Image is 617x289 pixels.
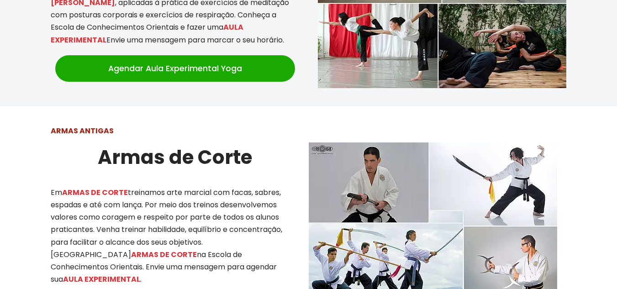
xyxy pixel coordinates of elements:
[51,126,114,136] strong: ARMAS ANTIGAS
[62,187,128,198] mark: ARMAS DE CORTE
[55,55,295,82] a: Agendar Aula Experimental Yoga
[98,144,252,171] strong: Armas de Corte
[51,22,243,45] mark: AULA EXPERIMENTAL
[51,186,300,286] p: Em treinamos arte marcial com facas, sabres, espadas e até com lança. Por meio dos treinos desenv...
[131,249,197,260] mark: ARMAS DE CORTE
[63,274,140,284] mark: AULA EXPERIMENTAL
